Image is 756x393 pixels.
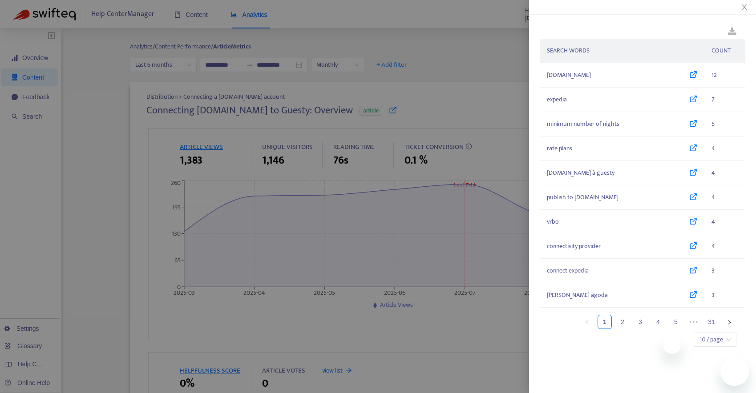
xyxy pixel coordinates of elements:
a: 2 [616,315,629,329]
td: 3 [704,259,745,283]
td: 12 [704,63,745,88]
td: 4 [704,234,745,259]
td: 5 [704,112,745,136]
span: publish to [DOMAIN_NAME] [547,192,619,202]
a: 5 [669,315,683,329]
div: Page Size [694,333,736,347]
span: 10 / page [699,333,731,346]
span: vrbo [547,217,559,227]
td: 3 [704,283,745,308]
td: 7 [704,88,745,112]
span: [DOMAIN_NAME] [547,70,591,80]
iframe: Button to launch messaging window [720,357,749,386]
span: left [584,320,590,325]
a: 31 [705,315,718,329]
a: 3 [634,315,647,329]
span: expedia [547,95,567,104]
th: SEARCH WORDS [540,39,704,63]
span: connect expedia [547,266,589,276]
li: Previous Page [580,315,594,329]
span: [PERSON_NAME] agoda [547,290,608,300]
li: Next Page [722,315,736,329]
th: COUNT [704,39,745,63]
button: Close [738,3,751,12]
span: [DOMAIN_NAME] à guesty [547,168,615,178]
td: 4 [704,136,745,161]
span: minimum number of nights [547,119,619,129]
li: 4 [651,315,665,329]
span: right [727,320,732,325]
span: rate plans [547,144,572,153]
td: 4 [704,185,745,210]
li: 5 [669,315,683,329]
span: ••• [687,315,701,329]
td: 4 [704,210,745,234]
span: connectivity provider [547,241,601,251]
span: close [741,4,748,11]
button: right [722,315,736,329]
a: 4 [651,315,665,329]
button: left [580,315,594,329]
a: 1 [598,315,611,329]
iframe: Close message [663,336,681,354]
li: 1 [598,315,612,329]
td: 4 [704,161,745,185]
li: Next 5 Pages [687,315,701,329]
